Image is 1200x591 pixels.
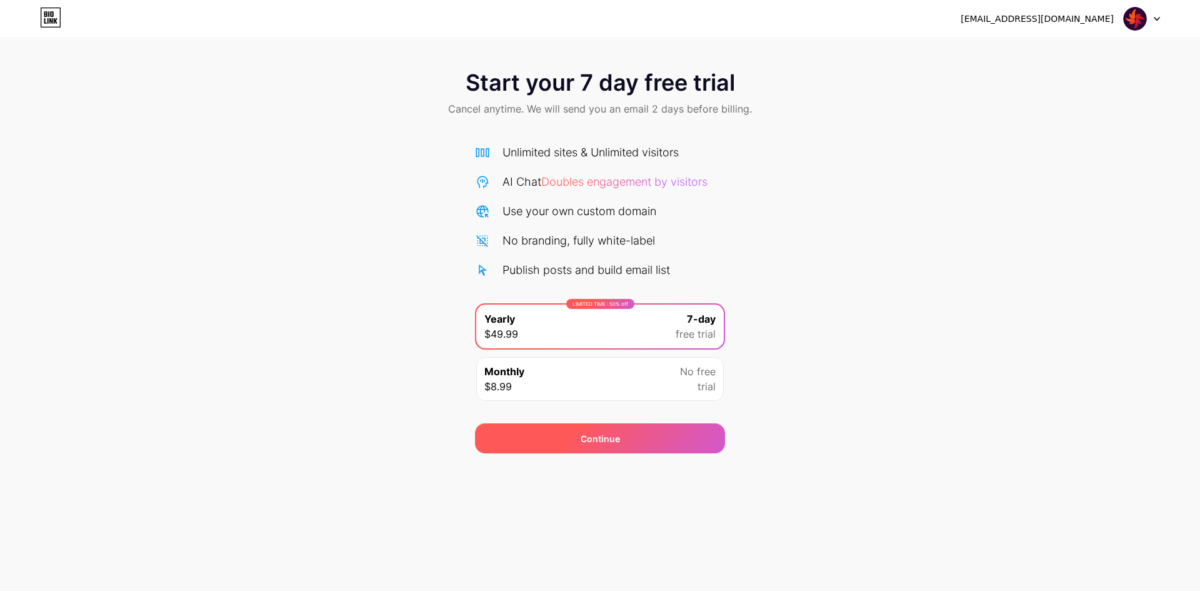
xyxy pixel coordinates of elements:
span: No free [680,364,716,379]
span: Doubles engagement by visitors [541,175,707,188]
div: Unlimited sites & Unlimited visitors [502,144,679,161]
span: Continue [581,432,620,445]
span: 7-day [687,311,716,326]
div: Use your own custom domain [502,203,656,220]
div: [EMAIL_ADDRESS][DOMAIN_NAME] [961,13,1114,26]
img: ventosfood [1123,7,1147,31]
div: Publish posts and build email list [502,261,670,278]
span: Start your 7 day free trial [466,70,735,95]
div: No branding, fully white-label [502,232,655,249]
span: trial [697,379,716,394]
div: AI Chat [502,173,707,190]
span: Yearly [484,311,515,326]
span: Cancel anytime. We will send you an email 2 days before billing. [448,101,752,116]
span: Monthly [484,364,524,379]
span: $8.99 [484,379,512,394]
div: LIMITED TIME : 50% off [566,299,634,309]
span: free trial [676,326,716,341]
span: $49.99 [484,326,518,341]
